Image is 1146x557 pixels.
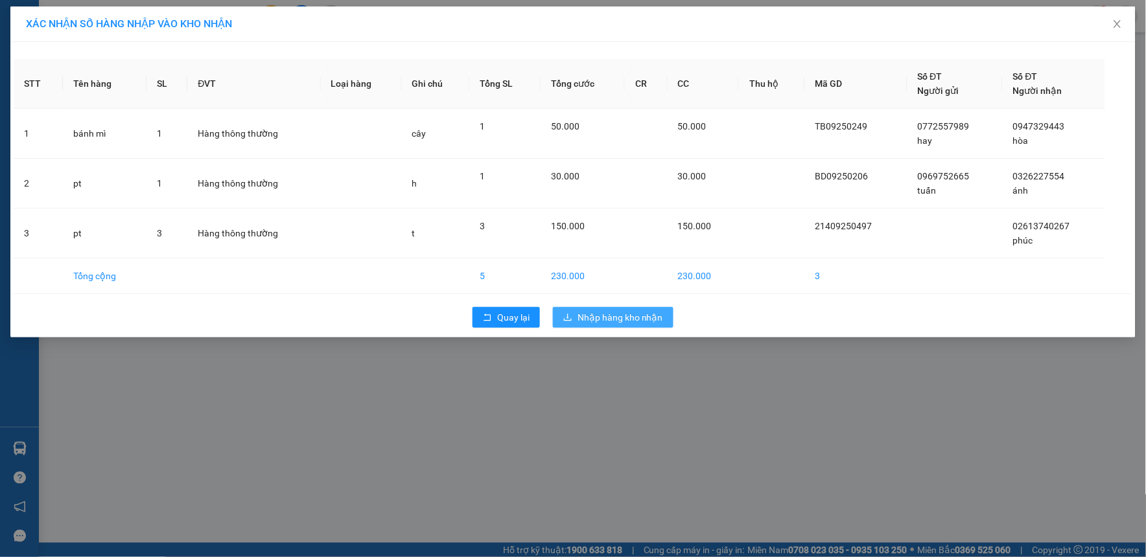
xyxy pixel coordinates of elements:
[918,135,933,146] span: hay
[34,21,105,69] strong: CÔNG TY TNHH [GEOGRAPHIC_DATA] 214 QL13 - P.26 - Q.BÌNH THẠNH - TP HCM 1900888606
[815,171,869,181] span: BD09250206
[402,59,470,109] th: Ghi chú
[805,258,907,294] td: 3
[1013,171,1065,181] span: 0326227554
[63,59,146,109] th: Tên hàng
[45,78,150,87] strong: BIÊN NHẬN GỬI HÀNG HOÁ
[412,178,417,188] span: h
[739,59,804,109] th: Thu hộ
[1112,19,1123,29] span: close
[563,313,572,323] span: download
[473,307,540,328] button: rollbackQuay lại
[187,59,320,109] th: ĐVT
[470,59,541,109] th: Tổng SL
[99,90,120,109] span: Nơi nhận:
[551,121,579,131] span: 50.000
[1013,185,1029,196] span: ánh
[815,121,868,131] span: TB09250249
[1013,85,1062,96] span: Người nhận
[541,59,625,109] th: Tổng cước
[412,128,427,139] span: cây
[1099,6,1136,43] button: Close
[63,209,146,258] td: pt
[63,159,146,209] td: pt
[815,221,872,231] span: 21409250497
[63,109,146,159] td: bánh mì
[1013,135,1029,146] span: hòa
[187,159,320,209] td: Hàng thông thường
[480,221,485,231] span: 3
[14,109,63,159] td: 1
[551,171,579,181] span: 30.000
[1013,71,1038,82] span: Số ĐT
[578,310,663,324] span: Nhập hàng kho nhận
[187,209,320,258] td: Hàng thông thường
[1013,235,1033,245] span: phúc
[13,29,30,62] img: logo
[157,128,162,139] span: 1
[668,59,740,109] th: CC
[668,258,740,294] td: 230.000
[128,49,183,58] span: DM09250438
[1013,121,1065,131] span: 0947329443
[483,313,492,323] span: rollback
[157,228,162,238] span: 3
[26,17,232,30] span: XÁC NHẬN SỐ HÀNG NHẬP VÀO KHO NHẬN
[918,71,942,82] span: Số ĐT
[805,59,907,109] th: Mã GD
[553,307,673,328] button: downloadNhập hàng kho nhận
[14,209,63,258] td: 3
[14,159,63,209] td: 2
[497,310,530,324] span: Quay lại
[13,90,27,109] span: Nơi gửi:
[541,258,625,294] td: 230.000
[1013,221,1070,231] span: 02613740267
[146,59,187,109] th: SL
[321,59,402,109] th: Loại hàng
[625,59,668,109] th: CR
[480,121,485,131] span: 1
[480,171,485,181] span: 1
[918,121,970,131] span: 0772557989
[678,221,712,231] span: 150.000
[918,185,937,196] span: tuấn
[918,171,970,181] span: 0969752665
[678,121,707,131] span: 50.000
[551,221,585,231] span: 150.000
[412,228,415,238] span: t
[157,178,162,188] span: 1
[44,91,76,98] span: PV Đắk Mil
[123,58,183,68] span: 18:42:09 [DATE]
[187,109,320,159] td: Hàng thông thường
[63,258,146,294] td: Tổng cộng
[678,171,707,181] span: 30.000
[470,258,541,294] td: 5
[918,85,959,96] span: Người gửi
[14,59,63,109] th: STT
